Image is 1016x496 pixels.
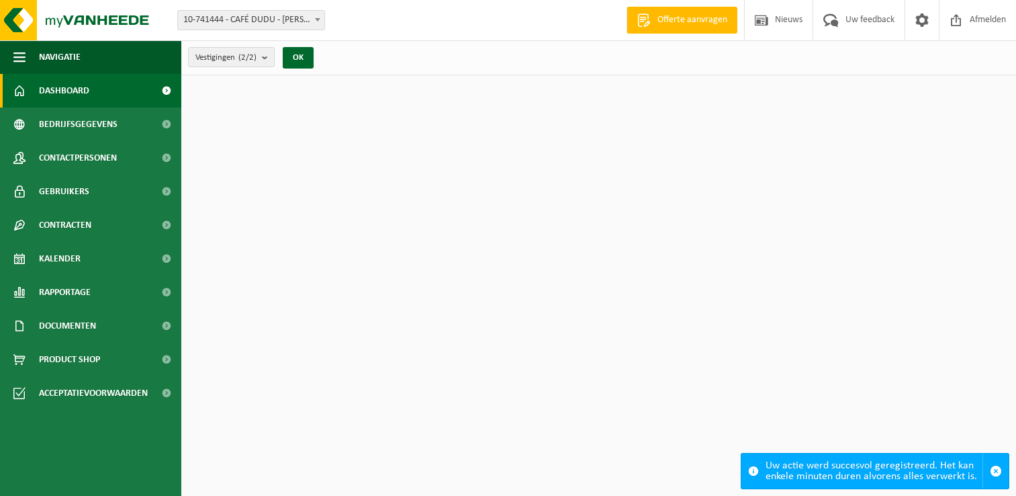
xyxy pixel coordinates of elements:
count: (2/2) [238,53,257,62]
span: Contactpersonen [39,141,117,175]
span: Documenten [39,309,96,343]
button: OK [283,47,314,69]
span: 10-741444 - CAFÉ DUDU - HEULE [178,11,324,30]
span: Navigatie [39,40,81,74]
span: Bedrijfsgegevens [39,108,118,141]
span: Acceptatievoorwaarden [39,376,148,410]
button: Vestigingen(2/2) [188,47,275,67]
span: Product Shop [39,343,100,376]
div: Uw actie werd succesvol geregistreerd. Het kan enkele minuten duren alvorens alles verwerkt is. [766,454,982,489]
span: Dashboard [39,74,89,108]
span: Contracten [39,208,91,242]
span: Gebruikers [39,175,89,208]
span: Vestigingen [195,48,257,68]
a: Offerte aanvragen [627,7,737,34]
span: Rapportage [39,276,91,309]
span: 10-741444 - CAFÉ DUDU - HEULE [177,10,325,30]
span: Kalender [39,242,81,276]
span: Offerte aanvragen [654,13,731,27]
